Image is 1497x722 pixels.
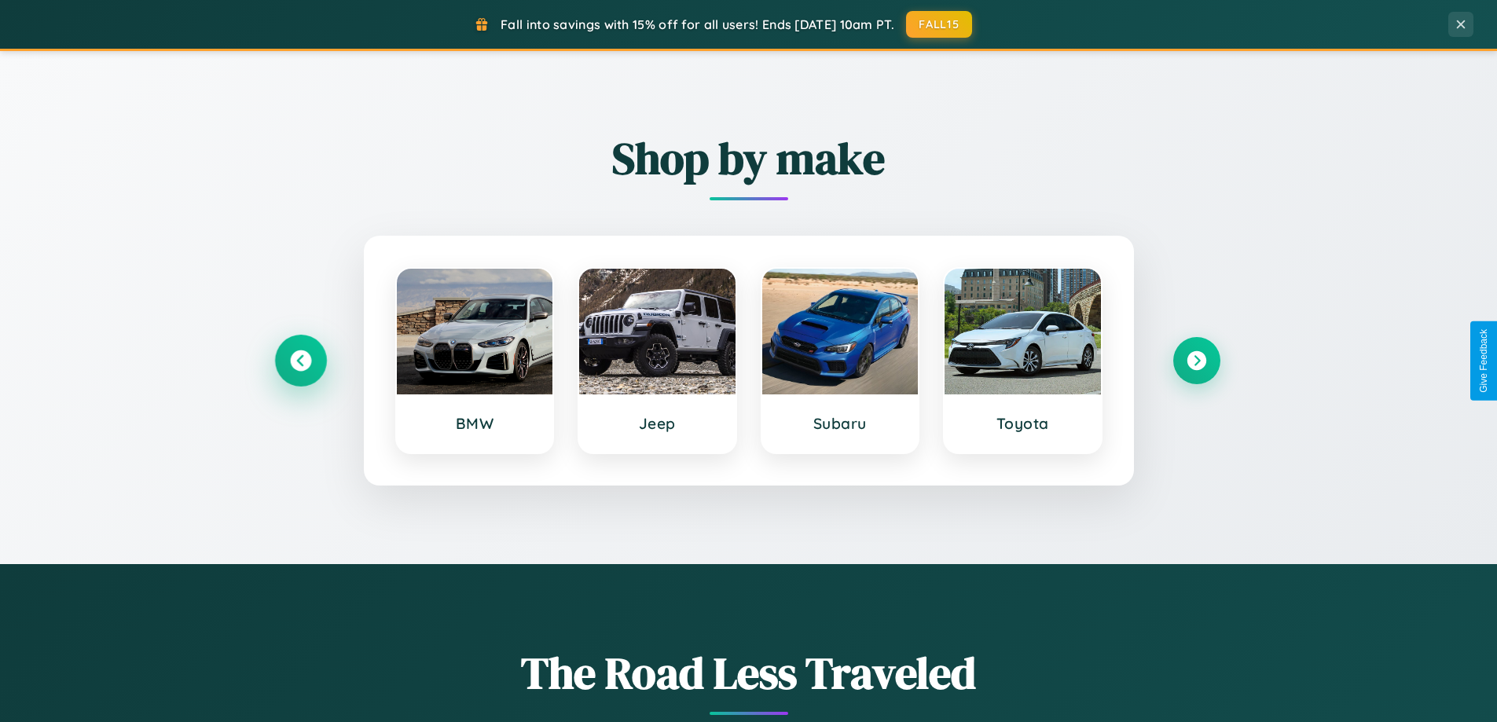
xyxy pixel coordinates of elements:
h3: Toyota [960,414,1085,433]
h1: The Road Less Traveled [277,643,1220,703]
div: Give Feedback [1478,329,1489,393]
button: FALL15 [906,11,972,38]
h3: Subaru [778,414,903,433]
span: Fall into savings with 15% off for all users! Ends [DATE] 10am PT. [501,16,894,32]
h3: Jeep [595,414,720,433]
h3: BMW [413,414,538,433]
h2: Shop by make [277,128,1220,189]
